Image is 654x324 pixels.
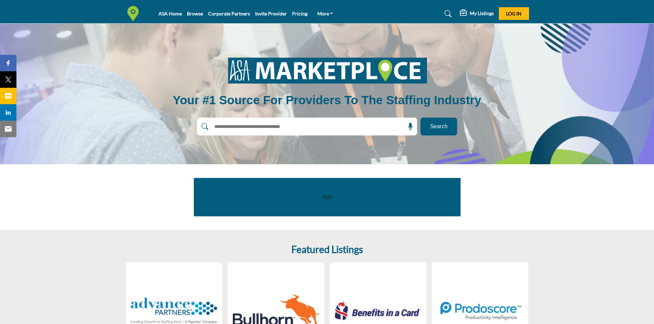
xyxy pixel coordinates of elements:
[159,11,182,16] a: ASA Home
[173,92,481,108] h1: Your #1 Source for Providers to the Staffing Industry
[506,11,521,16] span: Log In
[125,6,144,21] img: Site Logo
[187,11,203,16] a: Browse
[438,8,456,19] a: Search
[470,10,494,16] h5: My Listings
[292,11,307,16] a: Pricing
[460,10,494,18] div: My Listings
[208,11,250,16] a: Corporate Partners
[499,7,529,20] button: Log In
[219,52,435,88] img: image
[255,11,287,16] a: Invite Provider
[291,244,363,255] h2: Featured Listings
[430,122,448,131] span: Search
[209,193,445,201] p: test
[420,118,457,135] button: Search
[313,9,338,19] a: More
